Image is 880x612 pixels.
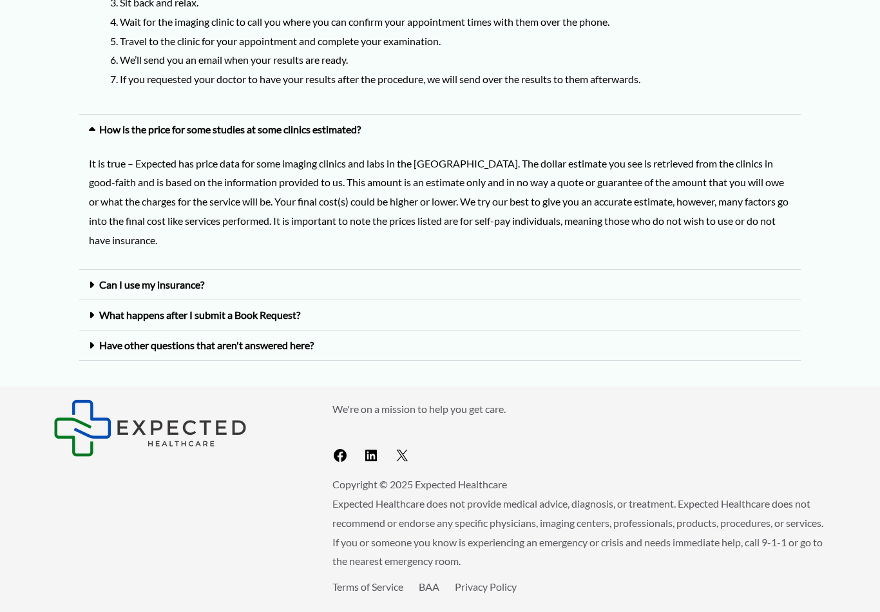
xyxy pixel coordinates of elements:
p: It is true – Expected has price data for some imaging clinics and labs in the [GEOGRAPHIC_DATA]. ... [89,154,791,250]
div: Can I use my insurance? [79,270,801,300]
span: Expected Healthcare does not provide medical advice, diagnosis, or treatment. Expected Healthcare... [332,497,823,567]
a: Privacy Policy [455,580,517,593]
span: Copyright © 2025 Expected Healthcare [332,478,507,490]
a: BAA [419,580,439,593]
div: How is the price for some studies at some clinics estimated? [79,115,801,144]
a: Terms of Service [332,580,403,593]
img: Expected Healthcare Logo - side, dark font, small [53,399,247,457]
aside: Footer Widget 2 [332,399,827,468]
a: Can I use my insurance? [99,278,204,291]
li: We’ll send you an email when your results are ready. [120,50,791,70]
li: If you requested your doctor to have your results after the procedure, we will send over the resu... [120,70,791,89]
div: What happens after I submit a Book Request? [79,300,801,330]
li: Wait for the imaging clinic to call you where you can confirm your appointment times with them ov... [120,12,791,32]
div: Have other questions that aren't answered here? [79,330,801,361]
p: We're on a mission to help you get care. [332,399,827,419]
li: Travel to the clinic for your appointment and complete your examination. [120,32,791,51]
div: How is the price for some studies at some clinics estimated? [79,144,801,271]
aside: Footer Widget 1 [53,399,300,457]
a: What happens after I submit a Book Request? [99,309,300,321]
a: Have other questions that aren't answered here? [99,339,314,351]
a: How is the price for some studies at some clinics estimated? [99,123,361,135]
